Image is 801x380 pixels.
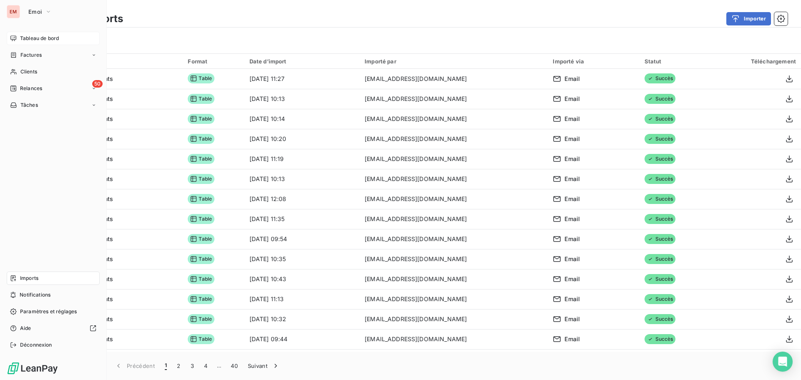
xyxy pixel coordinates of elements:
[244,69,360,89] td: [DATE] 11:27
[20,325,31,332] span: Aide
[645,254,676,264] span: Succès
[199,357,212,375] button: 4
[645,214,676,224] span: Succès
[40,58,178,65] div: Import
[645,334,676,344] span: Succès
[726,12,771,25] button: Importer
[360,69,548,89] td: [EMAIL_ADDRESS][DOMAIN_NAME]
[360,209,548,229] td: [EMAIL_ADDRESS][DOMAIN_NAME]
[360,289,548,309] td: [EMAIL_ADDRESS][DOMAIN_NAME]
[645,114,676,124] span: Succès
[365,58,543,65] div: Importé par
[564,215,580,223] span: Email
[20,341,52,349] span: Déconnexion
[188,134,214,144] span: Table
[645,154,676,164] span: Succès
[244,229,360,249] td: [DATE] 09:54
[564,75,580,83] span: Email
[20,51,42,59] span: Factures
[645,274,676,284] span: Succès
[20,308,77,315] span: Paramètres et réglages
[7,362,58,375] img: Logo LeanPay
[188,94,214,104] span: Table
[244,329,360,349] td: [DATE] 09:44
[244,289,360,309] td: [DATE] 11:13
[188,194,214,204] span: Table
[645,94,676,104] span: Succès
[360,249,548,269] td: [EMAIL_ADDRESS][DOMAIN_NAME]
[713,58,796,65] div: Téléchargement
[564,115,580,123] span: Email
[188,174,214,184] span: Table
[244,209,360,229] td: [DATE] 11:35
[360,309,548,329] td: [EMAIL_ADDRESS][DOMAIN_NAME]
[188,234,214,244] span: Table
[244,149,360,169] td: [DATE] 11:19
[20,68,37,75] span: Clients
[188,154,214,164] span: Table
[645,294,676,304] span: Succès
[244,89,360,109] td: [DATE] 10:13
[160,357,172,375] button: 1
[244,269,360,289] td: [DATE] 10:43
[188,73,214,83] span: Table
[186,357,199,375] button: 3
[360,349,548,369] td: [EMAIL_ADDRESS][DOMAIN_NAME]
[7,5,20,18] div: EM
[645,174,676,184] span: Succès
[360,109,548,129] td: [EMAIL_ADDRESS][DOMAIN_NAME]
[645,234,676,244] span: Succès
[212,359,226,372] span: …
[553,58,634,65] div: Importé via
[360,149,548,169] td: [EMAIL_ADDRESS][DOMAIN_NAME]
[564,295,580,303] span: Email
[564,155,580,163] span: Email
[20,101,38,109] span: Tâches
[165,362,167,370] span: 1
[28,8,42,15] span: Emoi
[172,357,185,375] button: 2
[7,322,100,335] a: Aide
[564,275,580,283] span: Email
[645,58,704,65] div: Statut
[564,175,580,183] span: Email
[360,329,548,349] td: [EMAIL_ADDRESS][DOMAIN_NAME]
[188,114,214,124] span: Table
[244,249,360,269] td: [DATE] 10:35
[244,169,360,189] td: [DATE] 10:13
[244,109,360,129] td: [DATE] 10:14
[188,334,214,344] span: Table
[564,195,580,203] span: Email
[188,58,239,65] div: Format
[92,80,103,88] span: 50
[564,315,580,323] span: Email
[249,58,355,65] div: Date d’import
[564,135,580,143] span: Email
[244,129,360,149] td: [DATE] 10:20
[645,194,676,204] span: Succès
[645,73,676,83] span: Succès
[109,357,160,375] button: Précédent
[564,335,580,343] span: Email
[20,35,59,42] span: Tableau de bord
[243,357,285,375] button: Suivant
[188,274,214,284] span: Table
[564,235,580,243] span: Email
[645,134,676,144] span: Succès
[360,269,548,289] td: [EMAIL_ADDRESS][DOMAIN_NAME]
[360,89,548,109] td: [EMAIL_ADDRESS][DOMAIN_NAME]
[244,309,360,329] td: [DATE] 10:32
[360,169,548,189] td: [EMAIL_ADDRESS][DOMAIN_NAME]
[564,255,580,263] span: Email
[226,357,243,375] button: 40
[645,314,676,324] span: Succès
[360,189,548,209] td: [EMAIL_ADDRESS][DOMAIN_NAME]
[188,294,214,304] span: Table
[188,254,214,264] span: Table
[20,274,38,282] span: Imports
[188,214,214,224] span: Table
[773,352,793,372] div: Open Intercom Messenger
[244,349,360,369] td: [DATE] 09:42
[188,314,214,324] span: Table
[20,291,50,299] span: Notifications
